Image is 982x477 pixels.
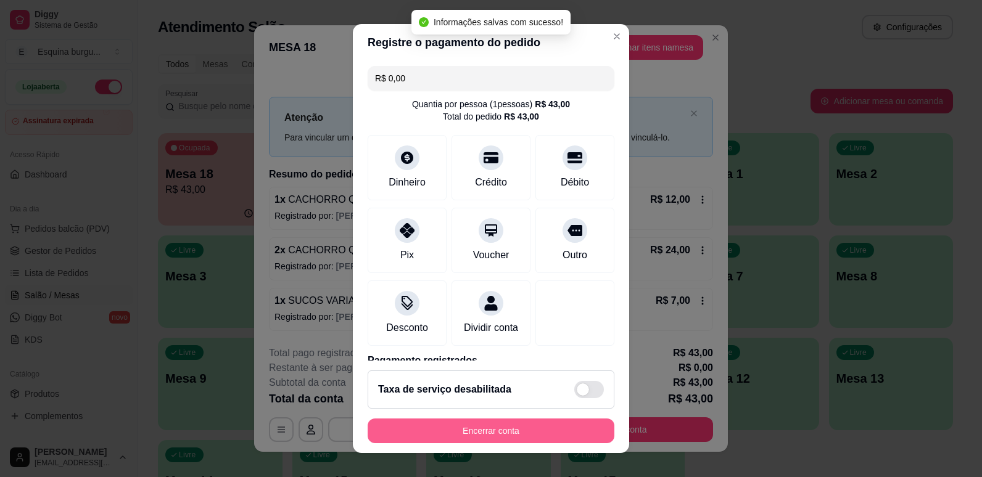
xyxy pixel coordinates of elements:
div: Dinheiro [389,175,426,190]
div: Total do pedido [443,110,539,123]
div: Dividir conta [464,320,518,335]
div: R$ 43,00 [535,98,570,110]
div: Outro [563,248,587,263]
div: R$ 43,00 [504,110,539,123]
button: Close [607,26,627,46]
button: Encerrar conta [368,418,614,443]
div: Pix [400,248,414,263]
header: Registre o pagamento do pedido [353,24,629,61]
span: Informações salvas com sucesso! [434,17,563,27]
div: Quantia por pessoa ( 1 pessoas) [412,98,570,110]
h2: Taxa de serviço desabilitada [378,382,511,397]
div: Crédito [475,175,507,190]
p: Pagamento registrados [368,353,614,368]
div: Desconto [386,320,428,335]
span: check-circle [419,17,429,27]
div: Débito [561,175,589,190]
div: Voucher [473,248,510,263]
input: Ex.: hambúrguer de cordeiro [375,66,607,91]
